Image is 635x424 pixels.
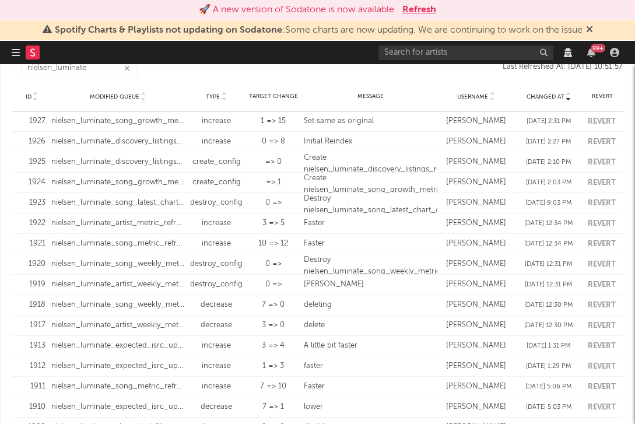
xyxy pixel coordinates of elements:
div: increase [190,218,243,229]
button: Revert [588,281,616,289]
div: [PERSON_NAME] [443,258,510,270]
div: 0 => 8 [248,136,298,148]
div: 1922 [18,218,45,229]
div: increase [190,238,243,250]
div: deleting [304,299,437,311]
div: 🚀 A new version of Sodatone is now available. [199,3,397,17]
div: 1921 [18,238,45,250]
div: Faster [304,218,437,229]
div: 10 => 12 [248,238,298,250]
div: nielsen_luminate_song_weekly_metric_refresher [51,299,184,311]
div: 7 => 0 [248,299,298,311]
div: [DATE] 5:03 PM [515,402,582,412]
div: [DATE] 2:10 PM [515,157,582,167]
div: Destroy nielsen_luminate_song_weekly_metric_refresher [304,254,437,277]
div: increase [190,340,243,352]
input: Search for artists [378,45,553,60]
button: Revert [588,138,616,146]
span: Spotify Charts & Playlists not updating on Sodatone [55,26,282,35]
div: 1913 [18,340,45,352]
span: Modified Queue [90,93,139,100]
div: nielsen_luminate_song_growth_metric_refresher [51,177,184,188]
button: Revert [588,261,616,268]
div: faster [304,360,437,372]
div: 1 => 3 [248,360,298,372]
div: [DATE] 12:31 PM [515,280,582,290]
div: create_config [190,177,243,188]
div: [DATE] 2:31 PM [515,117,582,127]
div: [PERSON_NAME] [443,218,510,229]
div: [DATE] 1:31 PM [515,341,582,351]
div: nielsen_luminate_expected_isrc_updater [51,340,184,352]
button: Revert [588,199,616,207]
div: Create nielsen_luminate_discovery_listings_refresher [304,152,437,175]
div: [DATE] 12:31 PM [515,260,582,269]
div: increase [190,115,243,127]
div: 1910 [18,401,45,413]
div: nielsen_luminate_artist_weekly_metric_refresher [51,279,184,290]
div: 1912 [18,360,45,372]
div: lower [304,401,437,413]
div: [DATE] 5:06 PM [515,382,582,392]
div: [PERSON_NAME] [443,238,510,250]
div: 1927 [18,115,45,127]
div: 3 => 0 [248,320,298,331]
div: increase [190,136,243,148]
div: nielsen_luminate_song_weekly_metric_refresher [51,258,184,270]
span: Type [206,93,220,100]
div: nielsen_luminate_song_metric_refresher [51,381,184,393]
div: 3 => 4 [248,340,298,352]
button: 99+ [587,48,595,57]
div: [PERSON_NAME] [443,340,510,352]
button: Revert [588,159,616,166]
div: nielsen_luminate_artist_metric_refresher [51,218,184,229]
div: nielsen_luminate_song_growth_metric_refresher [51,115,184,127]
div: decrease [190,299,243,311]
div: [DATE] 12:30 PM [515,321,582,331]
button: Revert [588,404,616,411]
div: [PERSON_NAME] [304,279,437,290]
div: Faster [304,381,437,393]
div: 1920 [18,258,45,270]
div: decrease [190,320,243,331]
div: nielsen_luminate_discovery_listings_refresher [51,136,184,148]
div: A little bit faster [304,340,437,352]
div: destroy_config [190,279,243,290]
button: Revert [588,240,616,248]
div: 1 => 15 [248,115,298,127]
div: Revert [588,92,617,101]
span: Changed At [526,93,564,100]
div: [DATE] 2:03 PM [515,178,582,188]
button: Revert [588,342,616,350]
button: Revert [588,322,616,330]
div: [PERSON_NAME] [443,177,510,188]
div: [DATE] 12:34 PM [515,219,582,229]
div: decrease [190,401,243,413]
div: 7 => 10 [248,381,298,393]
span: Username [457,93,488,100]
div: [DATE] 12:34 PM [515,239,582,249]
div: [PERSON_NAME] [443,197,510,209]
div: Message [304,92,437,101]
div: [PERSON_NAME] [443,320,510,331]
div: nielsen_luminate_song_latest_chart_date_backfiller [51,197,184,209]
div: Destroy nielsen_luminate_song_latest_chart_date_backfiller [304,193,437,216]
div: delete [304,320,437,331]
div: [PERSON_NAME] [443,115,510,127]
div: 7 => 1 [248,401,298,413]
div: [PERSON_NAME] [443,360,510,372]
div: 0 => [248,279,298,290]
span: : Some charts are now updating. We are continuing to work on the issue [55,26,583,35]
div: nielsen_luminate_expected_isrc_updater [51,401,184,413]
span: Dismiss [586,26,593,35]
div: [PERSON_NAME] [443,136,510,148]
button: Revert [588,220,616,227]
div: 0 => [248,258,298,270]
button: Revert [588,302,616,309]
div: 1925 [18,156,45,168]
div: [DATE] 2:27 PM [515,137,582,147]
div: nielsen_luminate_discovery_listings_refresher [51,156,184,168]
div: 1924 [18,177,45,188]
div: 99 + [591,44,605,52]
div: [PERSON_NAME] [443,299,510,311]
